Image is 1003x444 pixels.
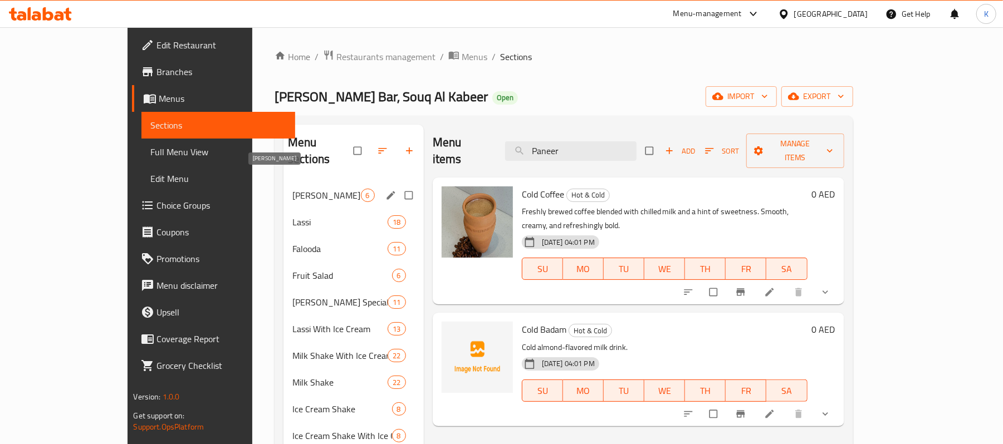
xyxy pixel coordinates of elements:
[133,408,184,423] span: Get support on:
[522,341,808,354] p: Cold almond-flavored milk drink.
[522,321,566,338] span: Cold Badam
[608,261,640,277] span: TU
[537,358,599,369] span: [DATE] 04:01 PM
[566,189,610,202] div: Hot & Cold
[292,402,392,416] span: Ice Cream Shake
[608,383,640,399] span: TU
[156,279,286,292] span: Menu disclaimer
[689,261,721,277] span: TH
[730,383,762,399] span: FR
[644,379,685,402] button: WE
[132,58,295,85] a: Branches
[292,215,388,229] span: Lassi
[771,383,803,399] span: SA
[567,261,599,277] span: MO
[702,142,742,160] button: Sort
[361,190,374,201] span: 6
[132,325,295,352] a: Coverage Report
[703,403,726,425] span: Select to update
[392,402,406,416] div: items
[283,289,424,315] div: [PERSON_NAME] Special Items11
[292,376,388,389] div: Milk Shake
[522,258,563,280] button: SU
[715,90,768,103] span: import
[393,431,405,441] span: 8
[790,90,844,103] span: export
[567,383,599,399] span: MO
[292,242,388,255] div: Falooda
[820,287,831,298] svg: Show Choices
[639,140,662,161] span: Select section
[703,282,726,303] span: Select to update
[388,322,405,336] div: items
[388,217,405,228] span: 18
[764,408,777,420] a: Edit menu item
[781,86,853,107] button: export
[132,219,295,245] a: Coupons
[689,383,721,399] span: TH
[132,85,295,112] a: Menus
[766,258,807,280] button: SA
[442,186,513,258] img: Cold Coffee
[746,134,844,168] button: Manage items
[786,280,813,304] button: delete
[292,269,392,282] span: Fruit Salad
[388,377,405,388] span: 22
[522,379,563,402] button: SU
[662,142,698,160] span: Add item
[132,272,295,299] a: Menu disclaimer
[813,280,840,304] button: show more
[283,315,424,342] div: Lassi With Ice Cream13
[649,261,681,277] span: WE
[644,258,685,280] button: WE
[662,142,698,160] button: Add
[388,349,405,362] div: items
[563,258,604,280] button: MO
[141,139,295,165] a: Full Menu View
[159,92,286,105] span: Menus
[505,141,637,161] input: search
[726,379,766,402] button: FR
[786,402,813,426] button: delete
[728,280,755,304] button: Branch-specific-item
[384,188,400,203] button: edit
[673,7,742,21] div: Menu-management
[393,270,405,281] span: 6
[685,379,726,402] button: TH
[132,32,295,58] a: Edit Restaurant
[563,379,604,402] button: MO
[567,189,609,201] span: Hot & Cold
[275,84,488,109] span: [PERSON_NAME] Bar, Souq Al Kabeer
[292,349,388,362] span: Milk Shake With Ice Cream
[522,205,808,233] p: Freshly brewed coffee blended with chilled milk and a hint of sweetness. Smooth, creamy, and refr...
[492,93,518,102] span: Open
[440,50,444,63] li: /
[336,50,436,63] span: Restaurants management
[292,429,392,442] span: Ice Cream Shake With Ice Cream
[163,389,180,404] span: 1.0.0
[388,215,405,229] div: items
[283,235,424,262] div: Falooda11
[685,258,726,280] button: TH
[604,379,644,402] button: TU
[156,252,286,265] span: Promotions
[527,261,559,277] span: SU
[150,145,286,159] span: Full Menu View
[393,404,405,415] span: 8
[500,50,532,63] span: Sections
[283,262,424,289] div: Fruit Salad6
[283,342,424,369] div: Milk Shake With Ice Cream22
[156,359,286,372] span: Grocery Checklist
[388,297,405,308] span: 11
[283,396,424,422] div: Ice Cream Shake8
[813,402,840,426] button: show more
[649,383,681,399] span: WE
[132,245,295,272] a: Promotions
[569,324,612,337] div: Hot & Cold
[676,280,703,304] button: sort-choices
[315,50,319,63] li: /
[156,38,286,52] span: Edit Restaurant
